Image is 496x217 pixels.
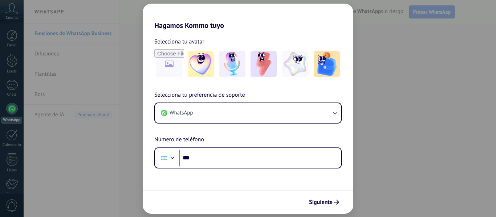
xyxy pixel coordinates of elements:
[188,51,214,77] img: -1.jpeg
[143,4,353,30] h2: Hagamos Kommo tuyo
[155,103,341,123] button: WhatsApp
[219,51,245,77] img: -2.jpeg
[314,51,340,77] img: -5.jpeg
[154,135,204,145] span: Número de teléfono
[154,91,245,100] span: Selecciona tu preferencia de soporte
[306,196,342,208] button: Siguiente
[282,51,308,77] img: -4.jpeg
[170,109,193,117] span: WhatsApp
[309,200,333,205] span: Siguiente
[154,37,204,46] span: Selecciona tu avatar
[251,51,277,77] img: -3.jpeg
[157,150,171,166] div: Argentina: + 54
